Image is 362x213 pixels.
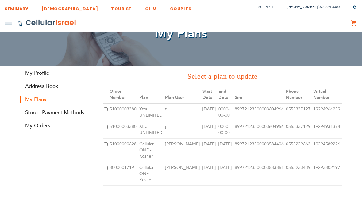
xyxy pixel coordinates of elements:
th: End Date [218,86,233,103]
td: Xtra UNLIMITED [138,121,164,139]
td: Cellular ONE - Kosher [138,139,164,162]
th: Phone Number [285,86,312,103]
a: [PHONE_NUMBER] [287,5,318,9]
a: My Orders [20,122,94,129]
th: Virtual Number [312,86,342,103]
td: 8000001719 [109,162,138,186]
td: 51000003380 [109,121,138,139]
td: 89972123300003604964 [234,103,285,121]
td: Xtra UNLIMITED [138,103,164,121]
td: t [164,103,201,121]
h3: Select a plan to update [103,71,342,81]
a: [DEMOGRAPHIC_DATA] [41,2,98,13]
td: [PERSON_NAME] [164,139,201,162]
a: 072-224-3300 [319,5,340,9]
a: Address Book [20,83,94,90]
td: [DATE] [202,121,218,139]
li: / [281,2,340,11]
td: [DATE] [218,139,233,162]
td: [PERSON_NAME] [164,162,201,186]
th: Start Date [202,86,218,103]
a: COUPLES [170,2,191,13]
td: 19294589226 [312,139,342,162]
strong: My Plans [20,96,94,103]
td: 89972123300003583861 [234,162,285,186]
td: j [164,121,201,139]
td: [DATE] [202,162,218,186]
td: 19293802197 [312,162,342,186]
td: 19294931374 [312,121,342,139]
td: [DATE] [218,162,233,186]
span: My Plans [155,25,207,42]
td: 0553229663 [285,139,312,162]
td: 0553337127 [285,103,312,121]
td: 19294964239 [312,103,342,121]
td: 0553233439 [285,162,312,186]
td: 0000-00-00 [218,121,233,139]
img: Cellular Israel Logo [18,19,76,27]
td: 89972123300003584406 [234,139,285,162]
a: Support [258,5,274,9]
a: SEMINARY [5,2,28,13]
th: Order Number [109,86,138,103]
a: My Profile [20,69,94,77]
img: Toggle Menu [5,21,12,25]
td: 51000000628 [109,139,138,162]
td: 51000003380 [109,103,138,121]
td: Cellular ONE - Kosher [138,162,164,186]
td: 89972123300003604956 [234,121,285,139]
td: [DATE] [202,103,218,121]
td: 0000-00-00 [218,103,233,121]
th: Sim [234,86,285,103]
td: 0553337129 [285,121,312,139]
th: Plan [138,86,164,103]
td: [DATE] [202,139,218,162]
a: OLIM [145,2,157,13]
th: Plan User [164,86,201,103]
a: Stored Payment Methods [20,109,94,116]
a: TOURIST [111,2,132,13]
